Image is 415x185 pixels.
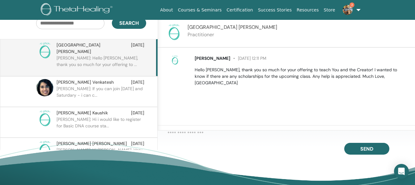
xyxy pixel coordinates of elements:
span: 3 [349,2,354,7]
p: [PERSON_NAME]: Hello [PERSON_NAME], thank you so much for your offering to ... [57,55,146,73]
p: [PERSON_NAME]: Hi i would like to register for Basic DNA course sta... [57,116,146,135]
span: [PERSON_NAME] Kaushik [57,110,108,116]
span: [DATE] 12:11 PM [230,55,266,61]
img: no-photo.png [36,110,53,127]
button: Search [112,17,146,29]
span: [PERSON_NAME] [195,55,230,61]
p: Hello [PERSON_NAME], thank you so much for your offering to teach You and the Creator! I wanted t... [195,67,408,86]
span: [PERSON_NAME] [PERSON_NAME] [57,140,127,147]
span: [DATE] [131,79,144,86]
span: Send [360,146,373,152]
a: Courses & Seminars [176,4,224,16]
img: logo.png [41,3,115,17]
span: [PERSON_NAME] Venkatesh [57,79,114,86]
span: [DATE] [131,110,144,116]
a: About [158,4,175,16]
span: [DATE] [131,140,144,147]
img: default.jpg [343,5,353,15]
a: Success Stories [256,4,294,16]
img: default.jpg [36,79,53,96]
div: Open Intercom Messenger [394,164,409,179]
a: Certification [224,4,255,16]
p: Practitioner [188,31,277,38]
span: [GEOGRAPHIC_DATA] [PERSON_NAME] [188,24,277,30]
span: [DATE] [131,42,144,55]
img: no-photo.png [165,24,183,41]
img: no-photo.png [36,42,53,59]
span: Search [119,20,139,26]
img: no-photo.png [170,55,180,65]
a: Store [321,4,338,16]
p: [PERSON_NAME]: If you can join [DATE] and Saturdary - i can c... [57,86,146,104]
button: Send [344,143,389,155]
a: Resources [294,4,321,16]
p: [PERSON_NAME]: Hi [PERSON_NAME]. Very happy and grateful for your t... [57,147,146,165]
img: no-photo.png [36,140,53,158]
span: [GEOGRAPHIC_DATA] [PERSON_NAME] [57,42,131,55]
